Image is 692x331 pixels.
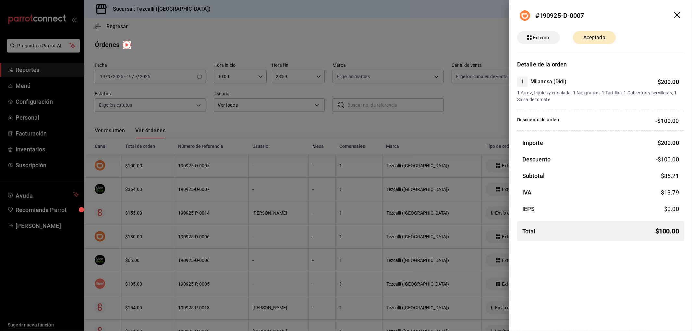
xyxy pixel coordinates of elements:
[522,205,535,213] h3: IEPS
[656,116,679,125] p: -$100.00
[531,34,552,41] span: Externo
[522,227,536,236] h3: Total
[674,12,682,19] button: drag
[123,41,131,49] img: Tooltip marker
[522,155,551,164] h3: Descuento
[517,60,684,69] h3: Detalle de la orden
[656,155,679,164] span: -$100.00
[522,138,543,147] h3: Importe
[661,189,679,196] span: $ 13.79
[661,172,679,179] span: $ 86.21
[655,226,679,236] span: $ 100.00
[664,206,679,212] span: $ 0.00
[517,89,679,103] span: 1 Arroz, frijoles y ensalada, 1 No, gracias, 1 Tortillas, 1 Cubiertos y servilletas, 1 Salsa de t...
[522,171,545,180] h3: Subtotal
[522,188,531,197] h3: IVA
[579,34,609,41] span: Aceptada
[658,139,679,146] span: $ 200.00
[530,78,566,86] h4: Milanesa (Didi)
[535,11,584,20] div: #190925-D-0007
[517,116,559,125] p: Descuento de orden
[658,78,679,85] span: $ 200.00
[517,78,528,86] span: 1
